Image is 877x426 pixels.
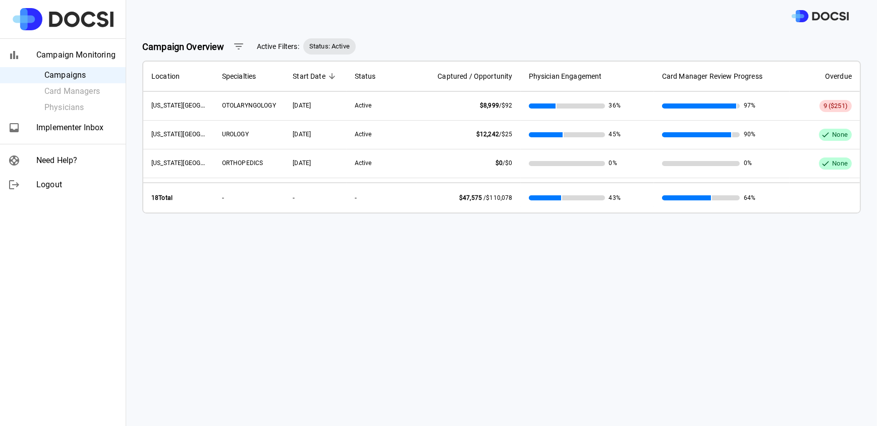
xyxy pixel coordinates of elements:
[828,130,852,140] span: None
[424,70,512,82] span: Captured / Opportunity
[609,101,621,110] span: 36%
[293,70,339,82] span: Start Date
[437,70,512,82] span: Captured / Opportunity
[825,70,852,82] span: Overdue
[293,102,311,109] span: 07/17/2025
[151,70,206,82] span: Location
[798,70,852,82] span: Overdue
[293,70,325,82] span: Start Date
[151,101,242,109] span: California Irvine Advanced Care Center
[257,41,299,52] span: Active Filters:
[36,122,118,134] span: Implementer Inbox
[13,8,114,30] img: Site Logo
[480,102,499,109] span: $8,999
[222,159,263,167] span: ORTHOPEDICS
[502,131,512,138] span: $25
[505,159,512,167] span: $0
[151,158,242,167] span: California Irvine Advanced Care Center
[44,69,118,81] span: Campaigns
[151,130,242,138] span: California Irvine Advanced Care Center
[459,194,513,201] span: /
[222,70,256,82] span: Specialties
[496,159,503,167] span: $0
[222,131,249,138] span: UROLOGY
[476,131,499,138] span: $12,242
[744,192,755,204] span: 64%
[355,102,372,109] span: Active
[459,194,482,201] span: $47,575
[529,70,602,82] span: Physician Engagement
[828,159,852,169] span: None
[36,49,118,61] span: Campaign Monitoring
[222,70,277,82] span: Specialties
[480,102,513,109] span: /
[486,194,512,201] span: $110,078
[609,192,621,204] span: 43%
[744,159,752,168] span: 0%
[355,70,408,82] span: Status
[502,102,512,109] span: $92
[355,159,372,167] span: Active
[285,182,347,212] th: -
[824,102,848,110] span: 9 ($251)
[222,102,276,109] span: OTOLARYNGOLOGY
[355,131,372,138] span: Active
[347,182,416,212] th: -
[303,41,356,51] span: Status: Active
[476,131,513,138] span: /
[609,159,617,168] span: 0%
[662,70,782,82] span: Card Manager Review Progress
[151,70,180,82] span: Location
[293,131,311,138] span: 07/17/2025
[529,70,646,82] span: Physician Engagement
[214,182,285,212] th: -
[293,159,311,167] span: 07/17/2025
[36,154,118,167] span: Need Help?
[609,130,621,139] span: 45%
[36,179,118,191] span: Logout
[744,130,755,139] span: 90%
[792,10,849,23] img: DOCSI Logo
[151,194,173,201] strong: 18 Total
[496,159,513,167] span: /
[355,70,376,82] span: Status
[662,70,762,82] span: Card Manager Review Progress
[744,101,755,110] span: 97%
[142,41,225,52] strong: Campaign Overview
